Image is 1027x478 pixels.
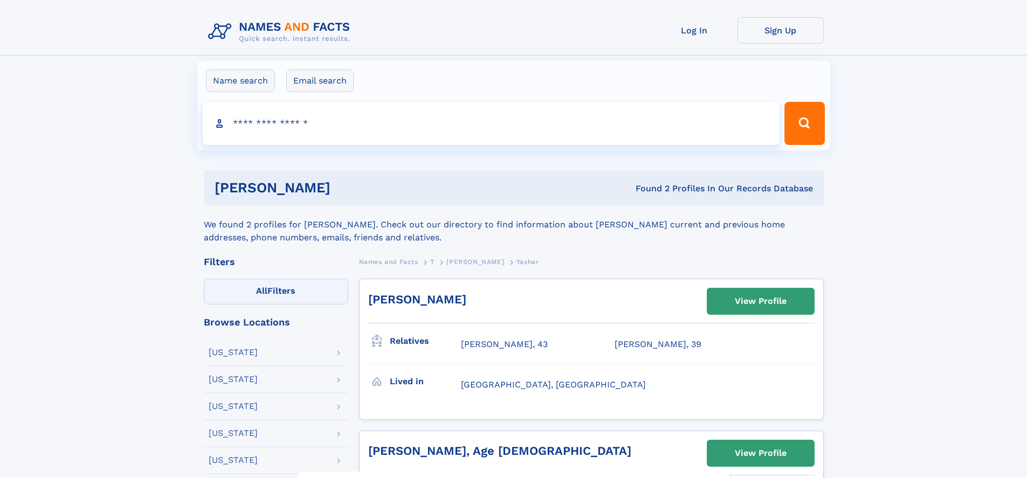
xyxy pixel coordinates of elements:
[204,317,348,327] div: Browse Locations
[615,338,701,350] a: [PERSON_NAME], 39
[430,258,435,266] span: T
[209,348,258,357] div: [US_STATE]
[737,17,824,44] a: Sign Up
[286,70,354,92] label: Email search
[209,456,258,465] div: [US_STATE]
[707,288,814,314] a: View Profile
[368,293,466,306] a: [PERSON_NAME]
[204,279,348,304] label: Filters
[784,102,824,145] button: Search Button
[368,444,631,458] a: [PERSON_NAME], Age [DEMOGRAPHIC_DATA]
[446,258,504,266] span: [PERSON_NAME]
[215,181,483,195] h1: [PERSON_NAME]
[204,17,359,46] img: Logo Names and Facts
[430,255,435,268] a: T
[735,441,787,466] div: View Profile
[206,70,275,92] label: Name search
[204,257,348,267] div: Filters
[209,375,258,384] div: [US_STATE]
[461,379,646,390] span: [GEOGRAPHIC_DATA], [GEOGRAPHIC_DATA]
[707,440,814,466] a: View Profile
[209,402,258,411] div: [US_STATE]
[735,289,787,314] div: View Profile
[359,255,418,268] a: Names and Facts
[209,429,258,438] div: [US_STATE]
[256,286,267,296] span: All
[483,183,813,195] div: Found 2 Profiles In Our Records Database
[390,332,461,350] h3: Relatives
[390,372,461,391] h3: Lived in
[516,258,539,266] span: Yashar
[651,17,737,44] a: Log In
[203,102,780,145] input: search input
[204,205,824,244] div: We found 2 profiles for [PERSON_NAME]. Check out our directory to find information about [PERSON_...
[446,255,504,268] a: [PERSON_NAME]
[461,338,548,350] a: [PERSON_NAME], 43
